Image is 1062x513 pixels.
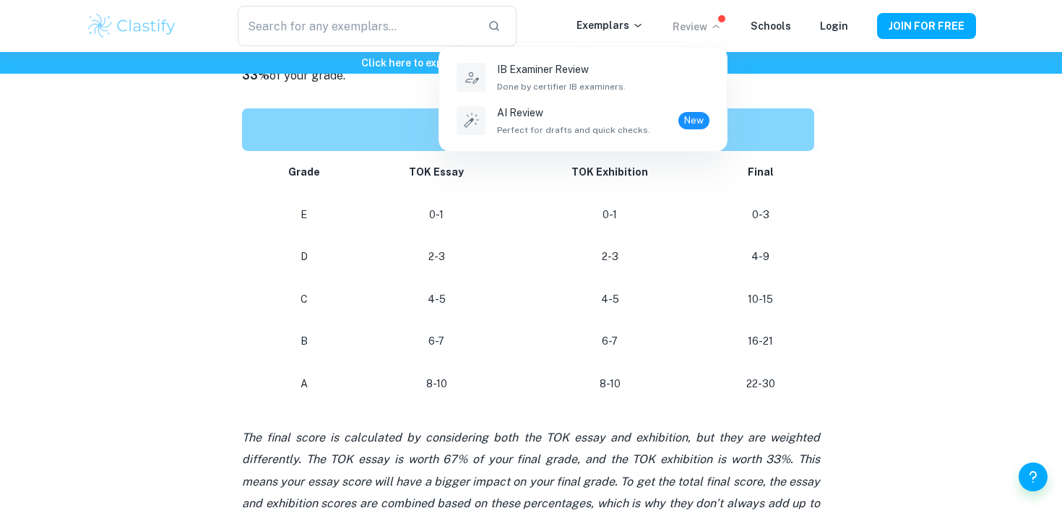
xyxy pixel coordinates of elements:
p: AI Review [497,105,650,121]
p: IB Examiner Review [497,61,626,77]
span: Done by certifier IB examiners. [497,80,626,93]
a: AI ReviewPerfect for drafts and quick checks.New [454,102,712,139]
span: New [678,113,709,128]
a: IB Examiner ReviewDone by certifier IB examiners. [454,59,712,96]
span: Perfect for drafts and quick checks. [497,124,650,137]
